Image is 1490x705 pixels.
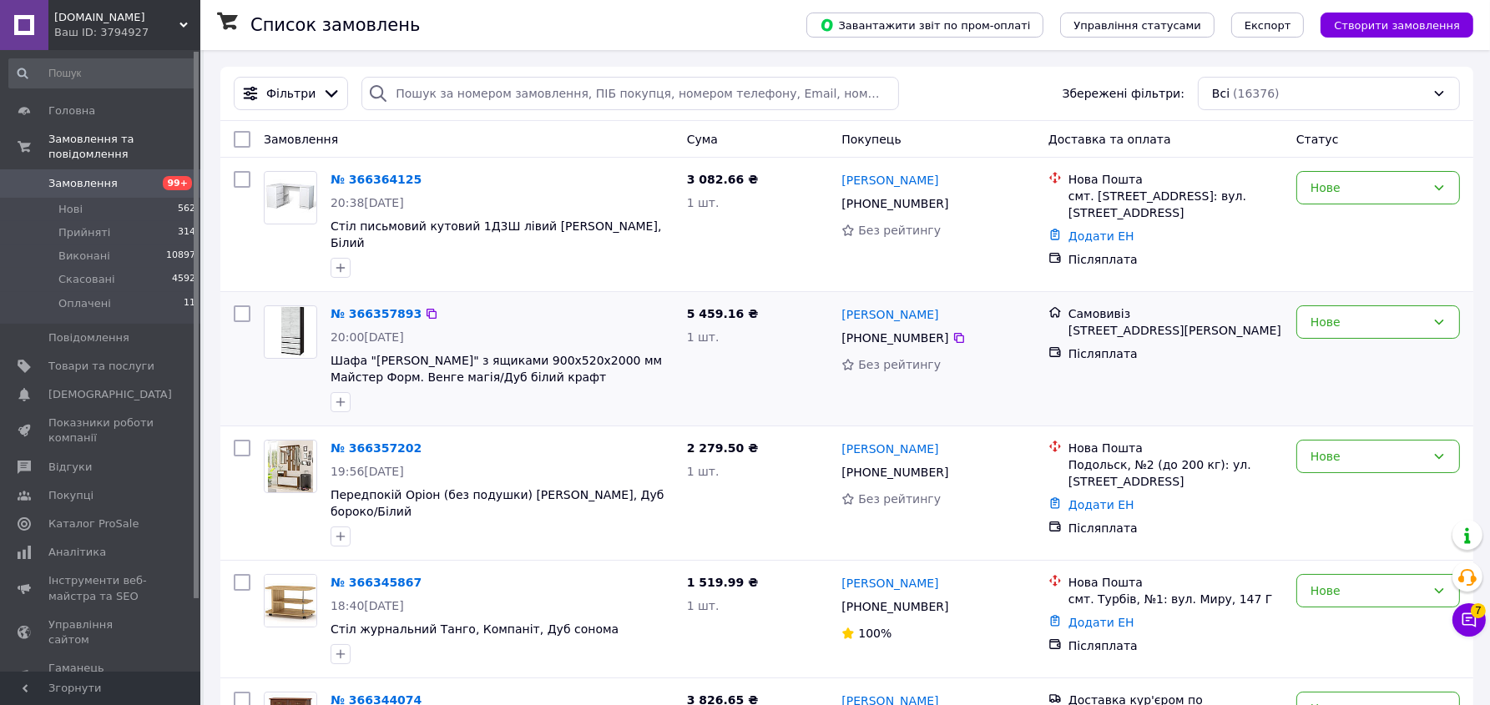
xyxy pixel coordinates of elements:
img: Фото товару [276,306,305,358]
span: 1 шт. [687,196,720,209]
span: Замовлення [264,133,338,146]
span: 11 [184,296,195,311]
span: 19:56[DATE] [331,465,404,478]
span: Виконані [58,249,110,264]
div: Нова Пошта [1068,171,1283,188]
span: Товари та послуги [48,359,154,374]
span: Оплачені [58,296,111,311]
span: Без рейтингу [858,358,941,371]
span: Створити замовлення [1334,19,1460,32]
span: Фільтри [266,85,316,102]
a: № 366364125 [331,173,422,186]
button: Експорт [1231,13,1305,38]
img: Фото товару [265,575,316,627]
span: Всі [1212,85,1230,102]
a: Додати ЕН [1068,616,1134,629]
div: смт. [STREET_ADDRESS]: вул. [STREET_ADDRESS] [1068,188,1283,221]
div: Післяплата [1068,345,1283,362]
button: Управління статусами [1060,13,1215,38]
div: Післяплата [1068,520,1283,536]
span: Повідомлення [48,330,129,345]
img: Фото товару [268,441,313,492]
span: 10897 [166,249,195,264]
span: 3 082.66 ₴ [687,173,759,186]
div: Нове [1311,582,1426,600]
span: 20:00[DATE] [331,330,404,344]
div: Післяплата [1068,251,1283,268]
a: Фото товару [264,440,317,493]
input: Пошук [8,58,197,88]
span: Інструменти веб-майстра та SEO [48,573,154,603]
span: 2 279.50 ₴ [687,441,759,455]
span: Завантажити звіт по пром-оплаті [820,18,1030,33]
div: Ваш ID: 3794927 [54,25,200,40]
a: Фото товару [264,171,317,224]
div: Нова Пошта [1068,574,1283,591]
span: Без рейтингу [858,492,941,506]
a: Фото товару [264,305,317,359]
a: Створити замовлення [1304,18,1473,31]
span: 1 шт. [687,599,720,612]
span: 100% [858,627,891,640]
span: Скасовані [58,272,115,287]
span: 1 шт. [687,465,720,478]
span: Прийняті [58,225,110,240]
span: 562 [178,202,195,217]
span: 99+ [163,176,192,190]
span: Відгуки [48,460,92,475]
div: Післяплата [1068,637,1283,654]
a: [PERSON_NAME] [841,306,938,323]
span: 18:40[DATE] [331,599,404,612]
span: Без рейтингу [858,224,941,237]
a: № 366345867 [331,576,422,589]
span: [PHONE_NUMBER] [841,331,948,345]
span: Статус [1296,133,1339,146]
div: Самовивіз [1068,305,1283,322]
a: Шафа "[PERSON_NAME]" з ящиками 900х520х2000 мм Майстер Форм. Венге магія/Дуб білий крафт [331,354,662,384]
span: Гаманець компанії [48,661,154,691]
a: [PERSON_NAME] [841,172,938,189]
span: [DEMOGRAPHIC_DATA] [48,387,172,402]
a: Передпокій Оріон (без подушки) [PERSON_NAME], Дуб бороко/Білий [331,488,664,518]
span: Збережені фільтри: [1063,85,1184,102]
span: 7 [1471,603,1486,618]
span: Замовлення [48,176,118,191]
span: Каталог ProSale [48,516,139,531]
span: Експорт [1245,19,1291,32]
span: Управління сайтом [48,617,154,647]
span: [PHONE_NUMBER] [841,466,948,479]
span: 5 459.16 ₴ [687,307,759,320]
span: 4592 [172,272,195,287]
span: [PHONE_NUMBER] [841,197,948,210]
span: Покупець [841,133,901,146]
a: № 366357202 [331,441,422,455]
div: Нове [1311,447,1426,466]
span: 314 [178,225,195,240]
button: Завантажити звіт по пром-оплаті [806,13,1043,38]
span: 1 519.99 ₴ [687,576,759,589]
span: 20:38[DATE] [331,196,404,209]
span: Стіл журнальний Танго, Компаніт, Дуб сонома [331,622,619,636]
input: Пошук за номером замовлення, ПІБ покупця, номером телефону, Email, номером накладної [361,77,899,110]
div: [STREET_ADDRESS][PERSON_NAME] [1068,322,1283,339]
span: Показники роботи компанії [48,415,154,446]
div: Нове [1311,179,1426,197]
a: Фото товару [264,574,317,627]
a: Стіл письмовий кутовий 1Д3Ш лівий [PERSON_NAME], Білий [331,219,661,249]
span: 1 шт. [687,330,720,344]
span: Замовлення та повідомлення [48,132,200,162]
a: [PERSON_NAME] [841,441,938,457]
a: [PERSON_NAME] [841,575,938,592]
h1: Список замовлень [250,15,420,35]
span: Cума [687,133,718,146]
img: Фото товару [265,179,316,216]
span: (16376) [1233,87,1279,100]
button: Створити замовлення [1321,13,1473,38]
span: Покупці [48,488,93,503]
span: Доставка та оплата [1048,133,1171,146]
a: Додати ЕН [1068,498,1134,511]
span: Управління статусами [1073,19,1201,32]
a: Додати ЕН [1068,229,1134,243]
